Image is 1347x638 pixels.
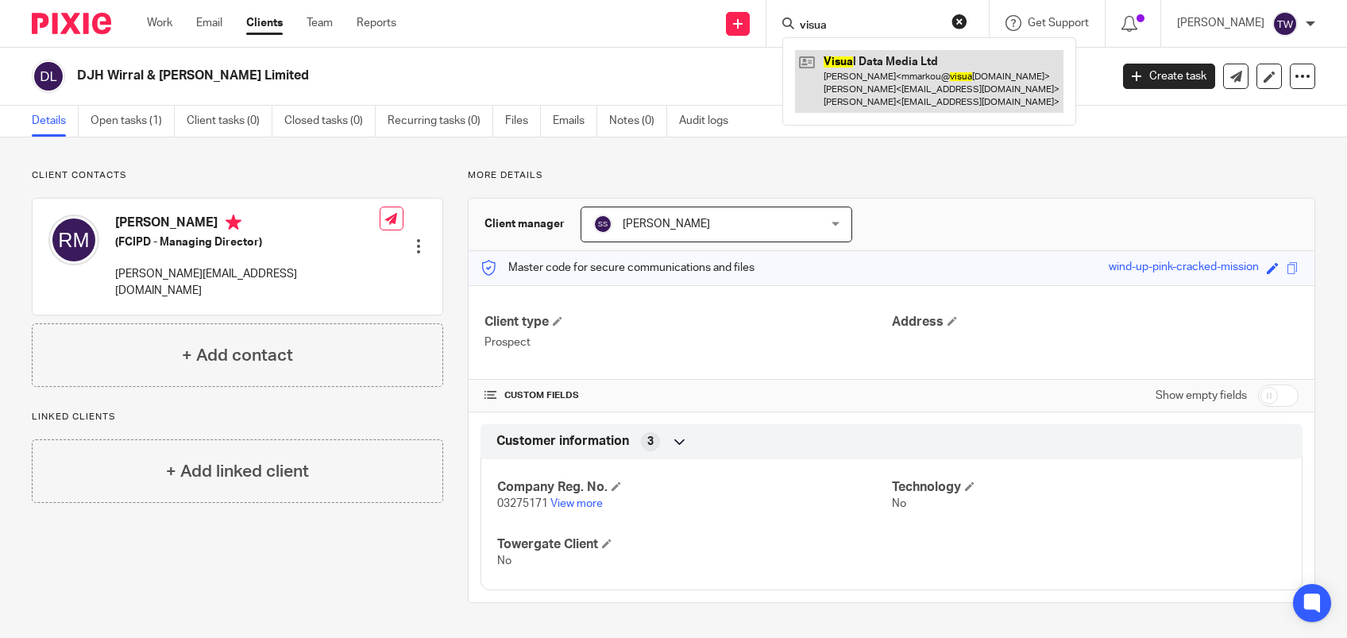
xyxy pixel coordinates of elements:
[32,13,111,34] img: Pixie
[32,106,79,137] a: Details
[115,234,380,250] h5: (FCIPD - Managing Director)
[1123,64,1215,89] a: Create task
[951,14,967,29] button: Clear
[481,260,755,276] p: Master code for secure communications and files
[1177,15,1264,31] p: [PERSON_NAME]
[182,343,293,368] h4: + Add contact
[77,68,895,84] h2: DJH Wirral & [PERSON_NAME] Limited
[1028,17,1089,29] span: Get Support
[284,106,376,137] a: Closed tasks (0)
[484,216,565,232] h3: Client manager
[497,479,891,496] h4: Company Reg. No.
[32,169,443,182] p: Client contacts
[48,215,99,265] img: svg%3E
[892,498,906,509] span: No
[505,106,541,137] a: Files
[91,106,175,137] a: Open tasks (1)
[609,106,667,137] a: Notes (0)
[892,479,1286,496] h4: Technology
[497,498,548,509] span: 03275171
[679,106,740,137] a: Audit logs
[468,169,1315,182] p: More details
[623,218,710,230] span: [PERSON_NAME]
[147,15,172,31] a: Work
[357,15,396,31] a: Reports
[196,15,222,31] a: Email
[484,314,891,331] h4: Client type
[166,459,309,484] h4: + Add linked client
[553,106,597,137] a: Emails
[246,15,283,31] a: Clients
[1109,259,1259,277] div: wind-up-pink-cracked-mission
[647,434,654,450] span: 3
[115,215,380,234] h4: [PERSON_NAME]
[226,215,241,230] i: Primary
[1156,388,1247,404] label: Show empty fields
[496,433,629,450] span: Customer information
[593,215,612,234] img: svg%3E
[484,389,891,402] h4: CUSTOM FIELDS
[32,411,443,423] p: Linked clients
[1272,11,1298,37] img: svg%3E
[892,314,1299,331] h4: Address
[388,106,493,137] a: Recurring tasks (0)
[187,106,272,137] a: Client tasks (0)
[484,334,891,350] p: Prospect
[307,15,333,31] a: Team
[550,498,603,509] a: View more
[32,60,65,93] img: svg%3E
[798,19,941,33] input: Search
[115,266,380,299] p: [PERSON_NAME][EMAIL_ADDRESS][DOMAIN_NAME]
[497,555,511,566] span: No
[497,536,891,553] h4: Towergate Client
